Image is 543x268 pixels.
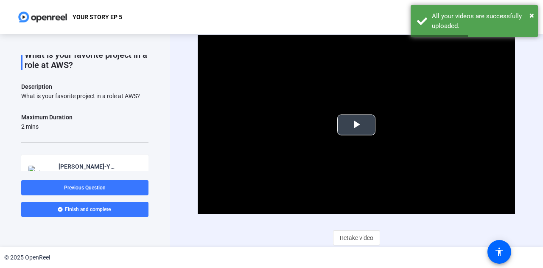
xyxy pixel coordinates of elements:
mat-icon: accessibility [494,247,504,257]
span: × [529,10,534,20]
div: Video Player [198,35,515,214]
div: [PERSON_NAME]-YOUR STORY EP 5-YOUR STORY EP 5-1760480395544-webcam [59,161,115,172]
mat-icon: more_horiz [126,169,137,179]
div: Maximum Duration [21,112,73,122]
button: Previous Question [21,180,148,195]
button: Retake video [333,230,380,245]
img: thumb-nail [28,166,53,183]
p: Description [21,82,148,92]
p: YOUR STORY EP 5 [73,12,122,22]
div: What is your favorite project in a role at AWS? [21,92,148,100]
span: Previous Question [64,185,106,191]
button: Play Video [337,114,375,135]
button: Finish and complete [21,202,148,217]
div: All your videos are successfully uploaded. [432,11,532,31]
span: Retake video [340,230,373,246]
img: OpenReel logo [17,8,68,25]
p: What is your favorite project in a role at AWS? [25,50,148,70]
div: © 2025 OpenReel [4,253,50,262]
mat-icon: play_circle_outline [35,170,45,178]
div: 2 mins [21,122,73,131]
button: Close [529,9,534,22]
span: Finish and complete [65,206,111,213]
